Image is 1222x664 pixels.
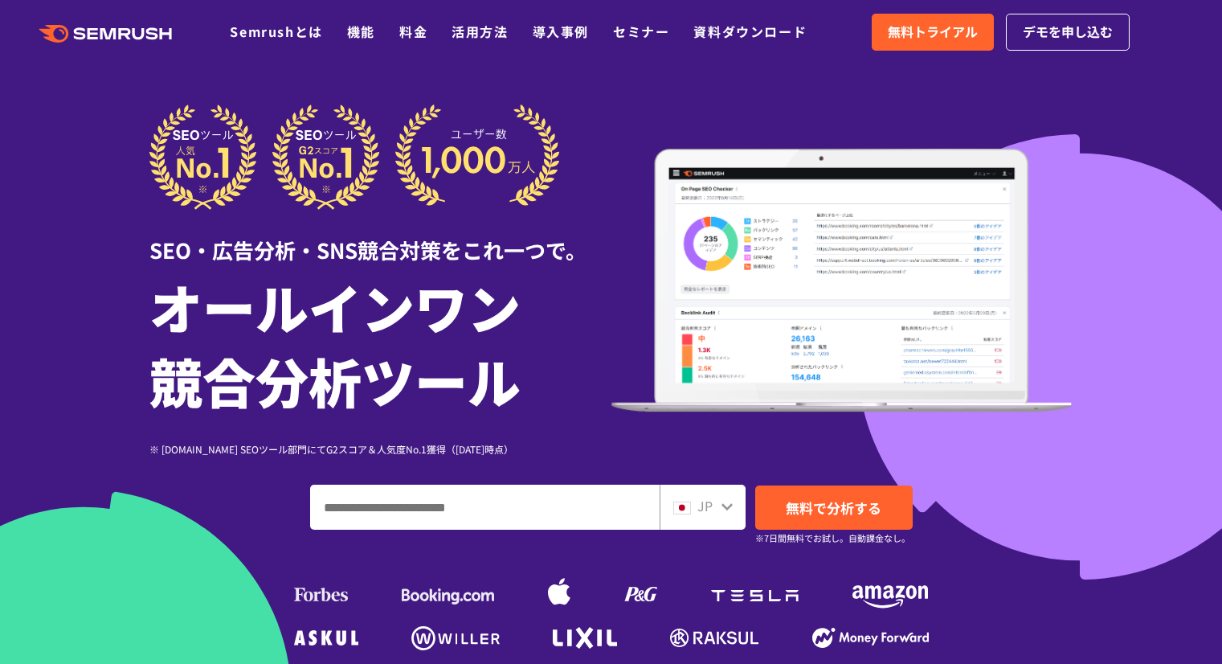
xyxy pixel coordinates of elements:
[1023,22,1113,43] span: デモを申し込む
[613,22,669,41] a: セミナー
[311,486,659,529] input: ドメイン、キーワードまたはURLを入力してください
[149,269,611,417] h1: オールインワン 競合分析ツール
[1006,14,1130,51] a: デモを申し込む
[888,22,978,43] span: 無料トライアル
[697,496,713,515] span: JP
[786,498,881,518] span: 無料で分析する
[347,22,375,41] a: 機能
[755,531,910,546] small: ※7日間無料でお試し。自動課金なし。
[755,486,913,530] a: 無料で分析する
[872,14,994,51] a: 無料トライアル
[693,22,807,41] a: 資料ダウンロード
[230,22,322,41] a: Semrushとは
[149,441,611,457] div: ※ [DOMAIN_NAME] SEOツール部門にてG2スコア＆人気度No.1獲得（[DATE]時点）
[452,22,508,41] a: 活用方法
[533,22,589,41] a: 導入事例
[399,22,427,41] a: 料金
[149,210,611,265] div: SEO・広告分析・SNS競合対策をこれ一つで。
